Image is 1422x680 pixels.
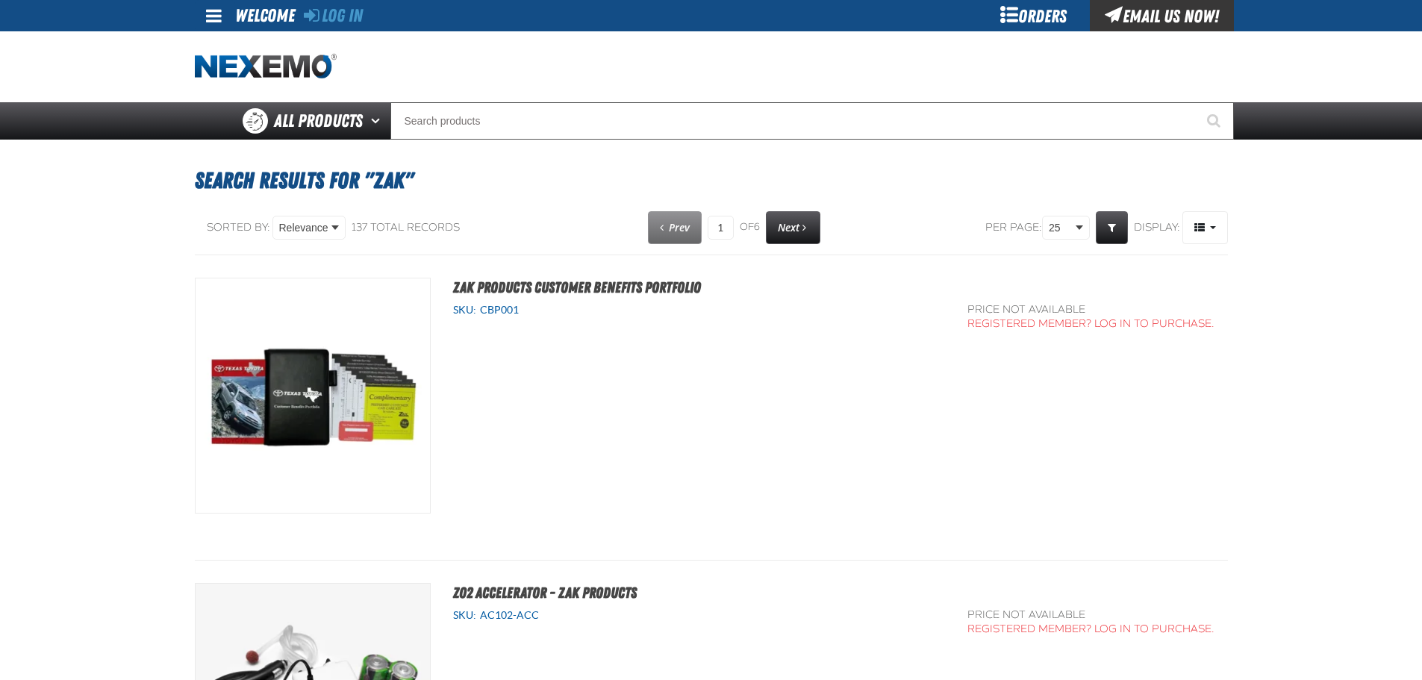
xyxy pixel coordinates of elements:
[1183,212,1227,243] span: Product Grid Views Toolbar
[1182,211,1228,244] button: Product Grid Views Toolbar
[967,303,1214,317] div: Price not available
[453,303,946,317] div: SKU:
[453,278,701,296] a: ZAK Products Customer Benefits Portfolio
[740,221,760,234] span: of
[476,609,539,621] span: AC102-ACC
[352,221,460,235] div: 137 total records
[967,623,1214,635] a: Registered Member? Log In to purchase.
[778,220,799,234] span: Next
[1197,102,1234,140] button: Start Searching
[195,54,337,80] a: Home
[967,317,1214,330] a: Registered Member? Log In to purchase.
[1049,220,1073,236] span: 25
[304,5,363,26] a: Log In
[985,221,1042,235] span: Per page:
[453,608,946,623] div: SKU:
[207,221,270,234] span: Sorted By:
[754,221,760,233] span: 6
[279,220,328,236] span: Relevance
[390,102,1234,140] input: Search
[476,304,519,316] span: CBP001
[366,102,390,140] button: Open All Products pages
[1096,211,1128,244] a: Expand or Collapse Grid Filters
[1134,221,1180,234] span: Display:
[195,160,1228,201] h1: Search Results for "zak"
[274,107,363,134] span: All Products
[453,584,637,602] a: ZO2 Accelerator - ZAK Products
[967,608,1214,623] div: Price not available
[708,216,734,240] input: Current page number
[766,211,820,244] a: Next page
[195,54,337,80] img: Nexemo logo
[196,278,430,513] img: ZAK Products Customer Benefits Portfolio
[196,278,430,513] : View Details of the ZAK Products Customer Benefits Portfolio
